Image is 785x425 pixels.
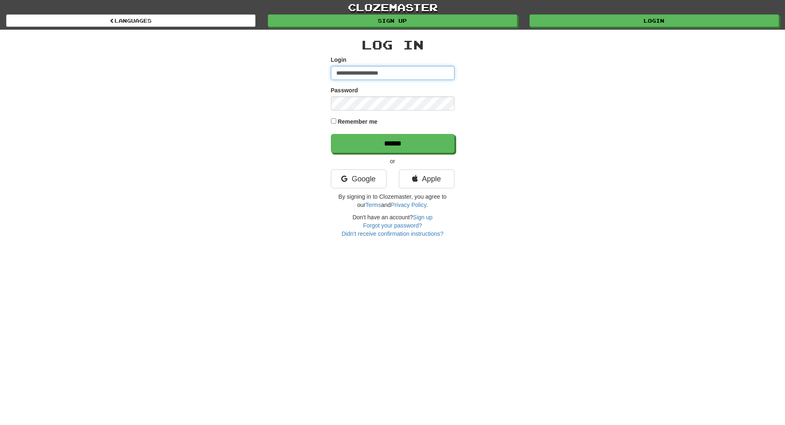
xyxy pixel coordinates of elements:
label: Remember me [337,117,377,126]
a: Sign up [268,14,517,27]
a: Privacy Policy [391,202,426,208]
a: Languages [6,14,255,27]
a: Forgot your password? [363,222,422,229]
a: Apple [399,169,455,188]
p: or [331,157,455,165]
div: Don't have an account? [331,213,455,238]
a: Terms [366,202,381,208]
h2: Log In [331,38,455,52]
label: Login [331,56,347,64]
a: Google [331,169,387,188]
a: Sign up [413,214,432,221]
a: Login [530,14,779,27]
a: Didn't receive confirmation instructions? [342,230,443,237]
p: By signing in to Clozemaster, you agree to our and . [331,193,455,209]
label: Password [331,86,358,94]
